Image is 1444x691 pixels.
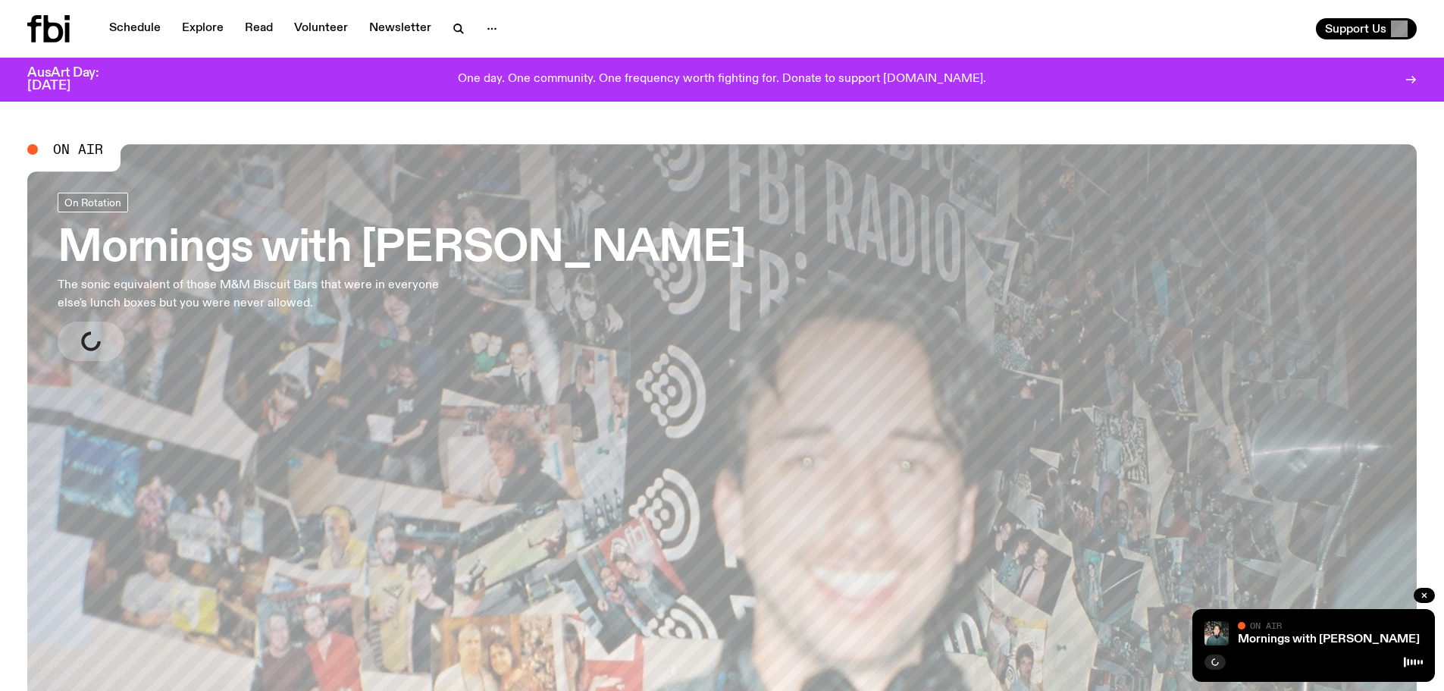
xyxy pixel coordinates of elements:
button: Support Us [1316,18,1417,39]
a: Newsletter [360,18,440,39]
p: One day. One community. One frequency worth fighting for. Donate to support [DOMAIN_NAME]. [458,73,986,86]
span: On Air [1250,620,1282,630]
a: Explore [173,18,233,39]
a: Volunteer [285,18,357,39]
h3: AusArt Day: [DATE] [27,67,124,93]
a: Read [236,18,282,39]
img: Radio presenter Ben Hansen sits in front of a wall of photos and an fbi radio sign. Film photo. B... [1204,621,1229,645]
span: Support Us [1325,22,1386,36]
h3: Mornings with [PERSON_NAME] [58,228,746,270]
a: Mornings with [PERSON_NAME] [1238,633,1420,645]
span: On Rotation [64,196,121,208]
a: Schedule [100,18,170,39]
span: On Air [53,143,103,156]
a: Mornings with [PERSON_NAME]The sonic equivalent of those M&M Biscuit Bars that were in everyone e... [58,193,746,361]
p: The sonic equivalent of those M&M Biscuit Bars that were in everyone else's lunch boxes but you w... [58,276,446,313]
a: On Rotation [58,193,128,212]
